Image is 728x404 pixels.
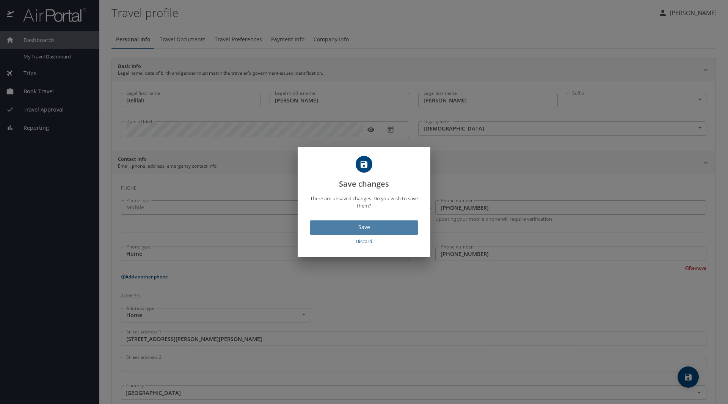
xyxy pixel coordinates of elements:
p: There are unsaved changes. Do you wish to save them? [307,195,421,209]
span: Save [316,223,412,232]
h2: Save changes [307,156,421,190]
span: Discard [313,237,415,246]
button: Discard [310,235,418,248]
button: Save [310,220,418,235]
